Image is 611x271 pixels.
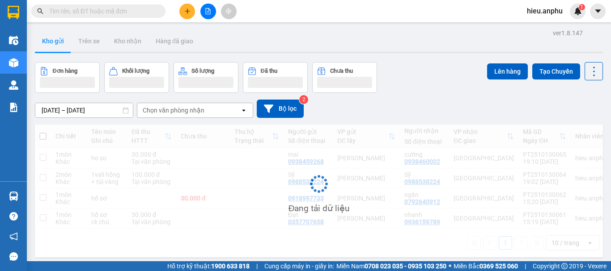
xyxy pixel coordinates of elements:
[525,261,526,271] span: |
[336,261,446,271] span: Miền Nam
[35,30,71,52] button: Kho gửi
[122,68,149,74] div: Khối lượng
[532,63,580,79] button: Tạo Chuyến
[454,261,518,271] span: Miền Bắc
[205,8,211,14] span: file-add
[35,103,133,117] input: Select a date range.
[37,8,43,14] span: search
[9,36,18,45] img: warehouse-icon
[174,62,238,93] button: Số lượng
[9,212,18,221] span: question-circle
[553,28,583,38] div: ver 1.8.147
[35,62,100,93] button: Đơn hàng
[53,68,77,74] div: Đơn hàng
[107,30,149,52] button: Kho nhận
[143,106,204,115] div: Chọn văn phòng nhận
[225,8,232,14] span: aim
[449,264,451,268] span: ⚪️
[299,95,308,104] sup: 2
[9,80,18,90] img: warehouse-icon
[49,6,155,16] input: Tìm tên, số ĐT hoặc mã đơn
[479,263,518,270] strong: 0369 525 060
[149,30,200,52] button: Hàng đã giao
[71,30,107,52] button: Trên xe
[256,261,258,271] span: |
[104,62,169,93] button: Khối lượng
[9,192,18,201] img: warehouse-icon
[365,263,446,270] strong: 0708 023 035 - 0935 103 250
[520,5,570,17] span: hieu.anphu
[240,107,247,114] svg: open
[9,58,18,67] img: warehouse-icon
[574,7,582,15] img: icon-new-feature
[561,263,568,269] span: copyright
[8,6,19,19] img: logo-vxr
[289,202,350,215] div: Đang tải dữ liệu
[257,100,304,118] button: Bộ lọc
[594,7,602,15] span: caret-down
[579,4,585,10] sup: 1
[312,62,377,93] button: Chưa thu
[167,261,250,271] span: Hỗ trợ kỹ thuật:
[221,4,237,19] button: aim
[179,4,195,19] button: plus
[9,232,18,241] span: notification
[487,63,528,79] button: Lên hàng
[191,68,214,74] div: Số lượng
[580,4,583,10] span: 1
[261,68,277,74] div: Đã thu
[184,8,191,14] span: plus
[330,68,353,74] div: Chưa thu
[9,103,18,112] img: solution-icon
[264,261,334,271] span: Cung cấp máy in - giấy in:
[211,263,250,270] strong: 1900 633 818
[590,4,606,19] button: caret-down
[243,62,308,93] button: Đã thu
[200,4,216,19] button: file-add
[9,252,18,261] span: message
